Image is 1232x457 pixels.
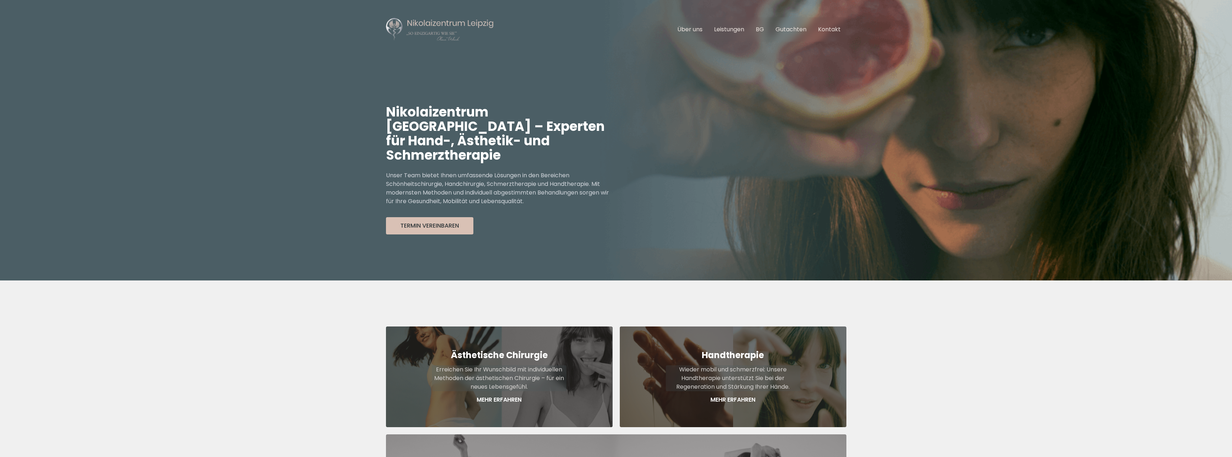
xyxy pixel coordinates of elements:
img: Nikolaizentrum Leipzig Logo [386,17,494,42]
p: Erreichen Sie Ihr Wunschbild mit individuellen Methoden der ästhetischen Chirurgie – für ein neue... [432,365,567,391]
strong: Handtherapie [702,349,764,361]
a: BG [756,25,764,33]
a: Leistungen [714,25,744,33]
button: Termin Vereinbaren [386,217,473,234]
p: Unser Team bietet Ihnen umfassende Lösungen in den Bereichen Schönheitschirurgie, Handchirurgie, ... [386,171,616,206]
a: Ästhetische ChirurgieErreichen Sie Ihr Wunschbild mit individuellen Methoden der ästhetischen Chi... [386,326,613,427]
a: Gutachten [776,25,806,33]
p: Mehr Erfahren [666,396,800,404]
p: Mehr Erfahren [432,396,567,404]
a: Kontakt [818,25,841,33]
p: Wieder mobil und schmerzfrei: Unsere Handtherapie unterstützt Sie bei der Regeneration und Stärku... [666,365,800,391]
a: HandtherapieWieder mobil und schmerzfrei: Unsere Handtherapie unterstützt Sie bei der Regeneratio... [620,326,846,427]
a: Über uns [677,25,703,33]
h1: Nikolaizentrum [GEOGRAPHIC_DATA] – Experten für Hand-, Ästhetik- und Schmerztherapie [386,105,616,163]
strong: Ästhetische Chirurgie [451,349,548,361]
